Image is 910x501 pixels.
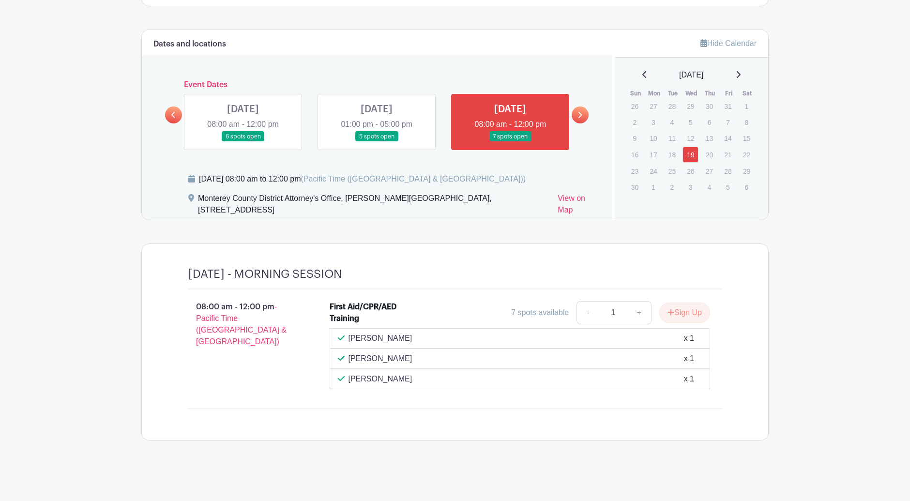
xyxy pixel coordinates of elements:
th: Fri [719,89,738,98]
p: 4 [664,115,680,130]
p: 11 [664,131,680,146]
p: 3 [645,115,661,130]
button: Sign Up [659,303,710,323]
p: 6 [701,115,717,130]
h6: Dates and locations [153,40,226,49]
p: 18 [664,147,680,162]
div: Monterey County District Attorney's Office, [PERSON_NAME][GEOGRAPHIC_DATA], [STREET_ADDRESS] [198,193,550,220]
p: 15 [739,131,755,146]
p: 9 [627,131,643,146]
p: 20 [701,147,717,162]
p: 29 [739,164,755,179]
th: Sat [738,89,757,98]
p: 27 [701,164,717,179]
p: 17 [645,147,661,162]
h4: [DATE] - MORNING SESSION [188,267,342,281]
p: 14 [720,131,736,146]
a: - [576,301,599,324]
p: 21 [720,147,736,162]
div: 7 spots available [511,307,569,319]
p: 27 [645,99,661,114]
a: + [627,301,652,324]
p: 28 [720,164,736,179]
p: 2 [627,115,643,130]
p: 26 [627,99,643,114]
p: 29 [682,99,698,114]
p: 25 [664,164,680,179]
p: 12 [682,131,698,146]
div: x 1 [684,373,694,385]
p: 3 [682,180,698,195]
p: 28 [664,99,680,114]
p: [PERSON_NAME] [349,333,412,344]
p: 24 [645,164,661,179]
p: 4 [701,180,717,195]
th: Mon [645,89,664,98]
p: 31 [720,99,736,114]
p: 1 [739,99,755,114]
p: 1 [645,180,661,195]
p: 30 [701,99,717,114]
div: x 1 [684,353,694,364]
p: 5 [720,180,736,195]
p: 26 [682,164,698,179]
p: 8 [739,115,755,130]
th: Tue [664,89,682,98]
a: 19 [682,147,698,163]
div: First Aid/CPR/AED Training [330,301,413,324]
th: Thu [701,89,720,98]
h6: Event Dates [182,80,572,90]
a: View on Map [558,193,600,220]
p: 23 [627,164,643,179]
span: [DATE] [679,69,703,81]
p: 10 [645,131,661,146]
p: [PERSON_NAME] [349,353,412,364]
p: 7 [720,115,736,130]
th: Sun [626,89,645,98]
div: x 1 [684,333,694,344]
p: 2 [664,180,680,195]
p: 6 [739,180,755,195]
span: (Pacific Time ([GEOGRAPHIC_DATA] & [GEOGRAPHIC_DATA])) [301,175,526,183]
div: [DATE] 08:00 am to 12:00 pm [199,173,526,185]
th: Wed [682,89,701,98]
a: Hide Calendar [700,39,757,47]
p: [PERSON_NAME] [349,373,412,385]
p: 08:00 am - 12:00 pm [173,297,314,351]
p: 22 [739,147,755,162]
p: 16 [627,147,643,162]
p: 30 [627,180,643,195]
p: 5 [682,115,698,130]
p: 13 [701,131,717,146]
